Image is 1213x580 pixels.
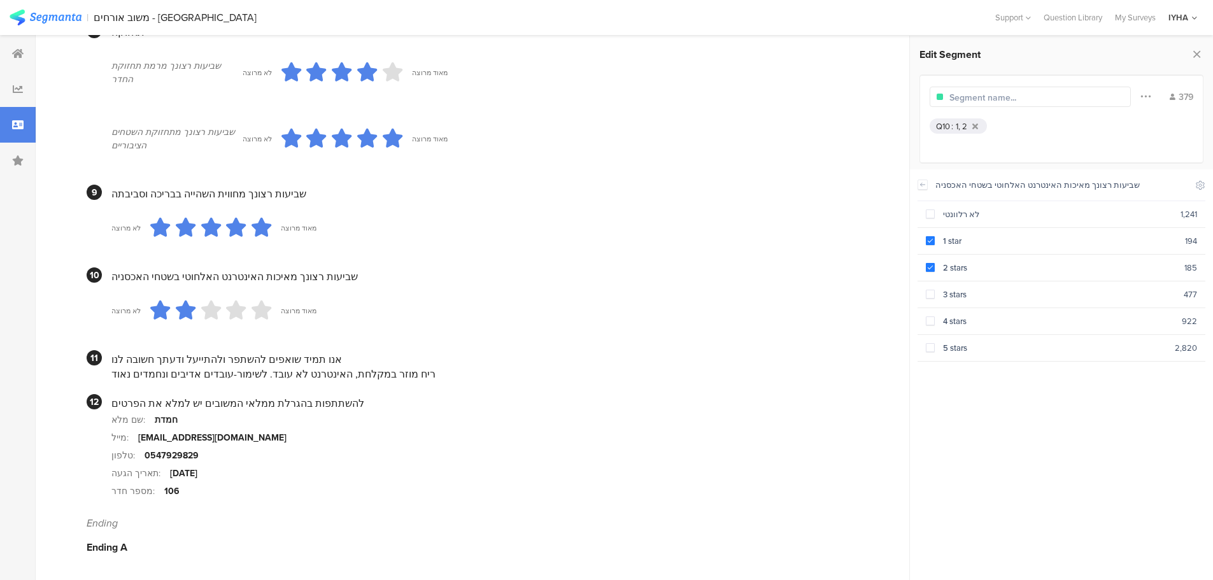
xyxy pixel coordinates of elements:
[111,352,849,367] div: אנו תמיד שואפים להשתפר ולהתייעל ודעתך חשובה לנו
[145,449,199,462] div: 0547929829
[87,394,102,409] div: 12
[87,267,102,283] div: 10
[935,235,1185,247] div: 1 star
[111,367,849,381] div: ריח מוזר במקלחת, האינטרנט לא עובד. לשימור-עובדים אדיבים ונחמדים נאוד
[243,67,272,78] div: לא מרוצה
[1037,11,1109,24] a: Question Library
[935,262,1184,274] div: 2 stars
[111,413,155,427] div: שם מלא:
[111,306,141,316] div: לא מרוצה
[111,396,849,411] div: להשתתפות בהגרלת ממלאי המשובים יש למלא את הפרטים
[111,59,243,86] div: שביעות רצונך מרמת תחזוקת החדר
[10,10,82,25] img: segmanta logo
[412,134,448,144] div: מאוד מרוצה
[1185,235,1197,247] div: 194
[935,288,1184,301] div: 3 stars
[87,516,849,530] div: Ending
[111,187,849,201] div: שביעות רצונך מחווית השהייה בבריכה וסביבתה
[919,47,981,62] span: Edit Segment
[935,315,1182,327] div: 4 stars
[111,223,141,233] div: לא מרוצה
[935,208,1181,220] div: לא רלוונטי
[1170,90,1193,104] div: 379
[412,67,448,78] div: מאוד מרוצה
[111,431,138,444] div: מייל:
[935,179,1188,191] div: שביעות רצונך מאיכות האינטרנט האלחוטי בשטחי האכסניה
[111,485,164,498] div: מספר חדר:
[1181,208,1197,220] div: 1,241
[243,134,272,144] div: לא מרוצה
[94,11,257,24] div: משוב אורחים - [GEOGRAPHIC_DATA]
[281,223,316,233] div: מאוד מרוצה
[111,125,243,152] div: שביעות רצונך מתחזוקת השטחים הציבוריים
[87,350,102,365] div: 11
[995,8,1031,27] div: Support
[956,120,967,132] div: 1, 2
[935,342,1175,354] div: 5 stars
[1109,11,1162,24] a: My Surveys
[951,120,956,132] div: :
[111,269,849,284] div: שביעות רצונך מאיכות האינטרנט האלחוטי בשטחי האכסניה
[87,540,849,555] div: Ending A
[949,91,1060,104] input: Segment name...
[155,413,178,427] div: חמדת
[111,467,170,480] div: תאריך הגעה:
[1184,262,1197,274] div: 185
[138,431,287,444] div: [EMAIL_ADDRESS][DOMAIN_NAME]
[1175,342,1197,354] div: 2,820
[87,10,89,25] div: |
[87,185,102,200] div: 9
[1184,288,1197,301] div: 477
[1168,11,1188,24] div: IYHA
[111,449,145,462] div: טלפון:
[170,467,197,480] div: [DATE]
[1182,315,1197,327] div: 922
[936,120,950,132] div: Q10
[281,306,316,316] div: מאוד מרוצה
[164,485,180,498] div: 106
